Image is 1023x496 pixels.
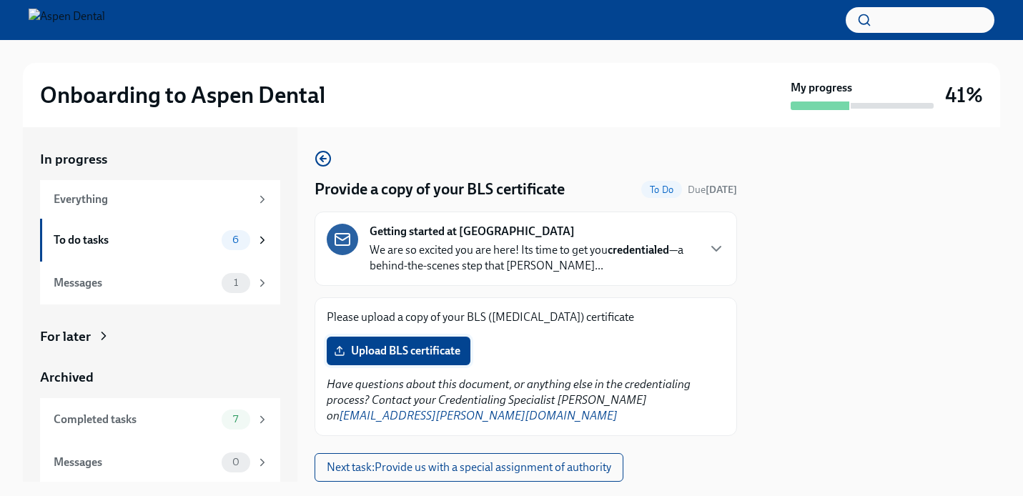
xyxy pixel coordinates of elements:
[327,337,470,365] label: Upload BLS certificate
[945,82,983,108] h3: 41%
[40,262,280,304] a: Messages1
[54,412,216,427] div: Completed tasks
[54,192,250,207] div: Everything
[327,460,611,475] span: Next task : Provide us with a special assignment of authority
[54,232,216,248] div: To do tasks
[688,183,737,197] span: August 19th, 2025 07:00
[224,457,248,467] span: 0
[40,368,280,387] a: Archived
[791,80,852,96] strong: My progress
[40,327,91,346] div: For later
[315,453,623,482] button: Next task:Provide us with a special assignment of authority
[40,150,280,169] a: In progress
[688,184,737,196] span: Due
[327,377,691,422] em: Have questions about this document, or anything else in the credentialing process? Contact your C...
[641,184,682,195] span: To Do
[40,327,280,346] a: For later
[40,180,280,219] a: Everything
[54,275,216,291] div: Messages
[40,398,280,441] a: Completed tasks7
[29,9,105,31] img: Aspen Dental
[340,409,618,422] a: [EMAIL_ADDRESS][PERSON_NAME][DOMAIN_NAME]
[337,344,460,358] span: Upload BLS certificate
[315,179,565,200] h4: Provide a copy of your BLS certificate
[40,441,280,484] a: Messages0
[54,455,216,470] div: Messages
[706,184,737,196] strong: [DATE]
[40,81,325,109] h2: Onboarding to Aspen Dental
[327,309,725,325] p: Please upload a copy of your BLS ([MEDICAL_DATA]) certificate
[608,243,669,257] strong: credentialed
[224,234,247,245] span: 6
[370,224,575,239] strong: Getting started at [GEOGRAPHIC_DATA]
[370,242,696,274] p: We are so excited you are here! Its time to get you —a behind-the-scenes step that [PERSON_NAME]...
[225,277,247,288] span: 1
[40,219,280,262] a: To do tasks6
[224,414,247,425] span: 7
